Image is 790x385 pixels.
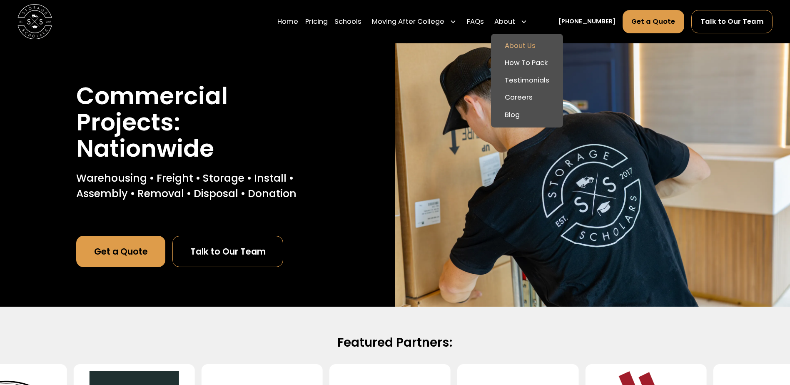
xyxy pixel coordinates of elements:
p: Warehousing • Freight • Storage • Install • Assembly • Removal • Disposal • Donation [76,170,319,202]
a: Talk to Our Team [691,10,773,33]
a: Talk to Our Team [172,236,283,267]
a: About Us [494,37,560,55]
a: Get a Quote [623,10,685,33]
a: Blog [494,107,560,124]
nav: About [491,34,563,127]
a: Testimonials [494,72,560,90]
a: home [17,4,52,39]
h2: Featured Partners: [118,335,672,350]
a: Schools [334,10,361,34]
a: Get a Quote [76,236,165,267]
a: How To Pack [494,55,560,72]
a: Home [277,10,298,34]
h1: Commercial Projects: Nationwide [76,83,319,162]
div: About [494,17,515,27]
a: Careers [494,89,560,107]
div: Moving After College [372,17,444,27]
a: Pricing [305,10,328,34]
a: [PHONE_NUMBER] [558,17,616,26]
div: Moving After College [369,10,460,34]
a: FAQs [467,10,484,34]
div: About [491,10,531,34]
img: Storage Scholars main logo [17,4,52,39]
